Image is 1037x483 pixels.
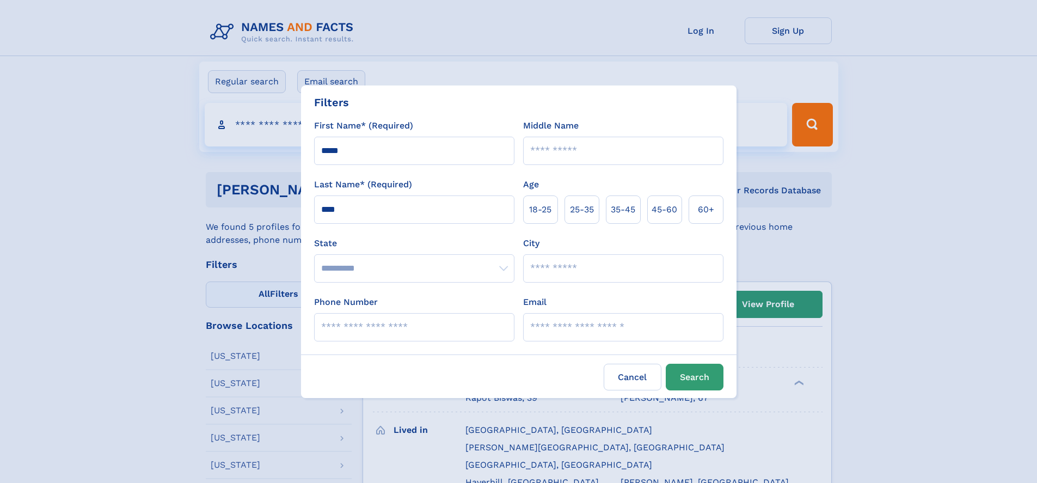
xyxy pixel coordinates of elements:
label: Last Name* (Required) [314,178,412,191]
div: Filters [314,94,349,111]
span: 25‑35 [570,203,594,216]
span: 60+ [698,203,714,216]
label: Email [523,296,547,309]
span: 35‑45 [611,203,635,216]
label: Age [523,178,539,191]
label: Middle Name [523,119,579,132]
label: City [523,237,539,250]
label: First Name* (Required) [314,119,413,132]
label: Phone Number [314,296,378,309]
span: 18‑25 [529,203,551,216]
button: Search [666,364,723,390]
label: Cancel [604,364,661,390]
label: State [314,237,514,250]
span: 45‑60 [652,203,677,216]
